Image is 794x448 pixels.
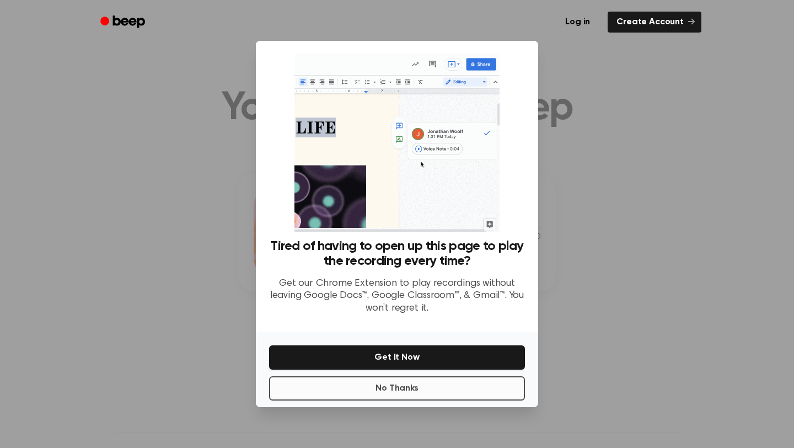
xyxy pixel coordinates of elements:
[554,9,601,35] a: Log in
[93,12,155,33] a: Beep
[269,239,525,269] h3: Tired of having to open up this page to play the recording every time?
[608,12,701,33] a: Create Account
[294,54,499,232] img: Beep extension in action
[269,345,525,370] button: Get It Now
[269,376,525,401] button: No Thanks
[269,278,525,315] p: Get our Chrome Extension to play recordings without leaving Google Docs™, Google Classroom™, & Gm...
